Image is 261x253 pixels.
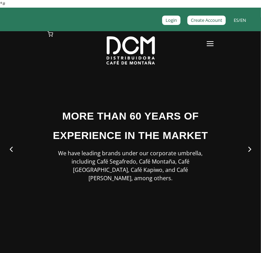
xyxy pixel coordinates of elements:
[191,17,222,23] font: Create Account
[166,17,177,23] font: Login
[187,16,226,25] a: Create Account
[53,110,208,141] font: MORE THAN 60 YEARS OF EXPERIENCE IN THE MARKET
[58,149,203,182] font: We have leading brands under our corporate umbrella, including Café Segafredo, Café Montaña, Café...
[240,17,246,23] a: EN
[162,16,180,25] a: Login
[234,17,239,23] a: ES
[239,17,240,23] font: /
